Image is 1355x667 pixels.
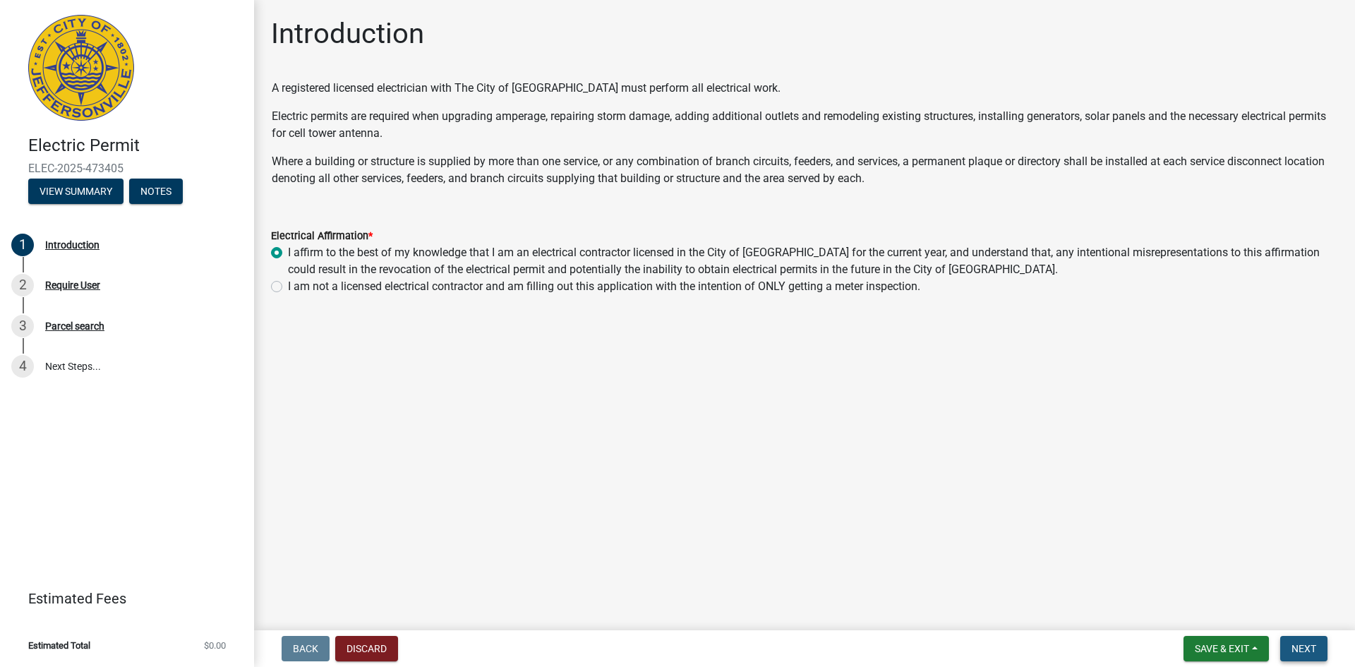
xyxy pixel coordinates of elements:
div: 4 [11,355,34,378]
span: Back [293,643,318,654]
p: A registered licensed electrician with The City of [GEOGRAPHIC_DATA] must perform all electrical ... [272,80,1337,97]
div: Parcel search [45,321,104,331]
label: I affirm to the best of my knowledge that I am an electrical contractor licensed in the City of [... [288,244,1338,278]
button: Discard [335,636,398,661]
button: Save & Exit [1184,636,1269,661]
span: Save & Exit [1195,643,1249,654]
img: City of Jeffersonville, Indiana [28,15,134,121]
div: 1 [11,234,34,256]
h4: Electric Permit [28,136,243,156]
button: Next [1280,636,1327,661]
wm-modal-confirm: Summary [28,186,124,198]
div: Require User [45,280,100,290]
a: Estimated Fees [11,584,231,613]
p: Electric permits are required when upgrading amperage, repairing storm damage, adding additional ... [272,108,1337,142]
button: Notes [129,179,183,204]
h1: Introduction [271,17,424,51]
button: View Summary [28,179,124,204]
span: ELEC-2025-473405 [28,162,226,175]
label: Electrical Affirmation [271,232,373,241]
label: I am not a licensed electrical contractor and am filling out this application with the intention ... [288,278,920,295]
span: $0.00 [204,641,226,650]
wm-modal-confirm: Notes [129,186,183,198]
button: Back [282,636,330,661]
div: 2 [11,274,34,296]
span: Estimated Total [28,641,90,650]
div: Introduction [45,240,100,250]
span: Next [1291,643,1316,654]
div: 3 [11,315,34,337]
p: Where a building or structure is supplied by more than one service, or any combination of branch ... [272,153,1337,187]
